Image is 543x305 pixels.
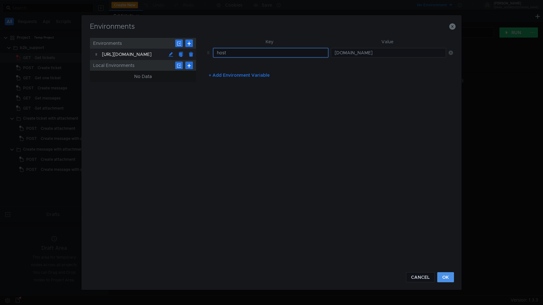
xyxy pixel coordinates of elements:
[89,23,454,30] h3: Environments
[90,38,196,49] div: Environments
[90,60,196,71] div: Local Environments
[211,38,328,45] th: Key
[134,73,152,80] div: No Data
[102,49,166,60] div: [URL][DOMAIN_NAME]
[328,38,446,45] th: Value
